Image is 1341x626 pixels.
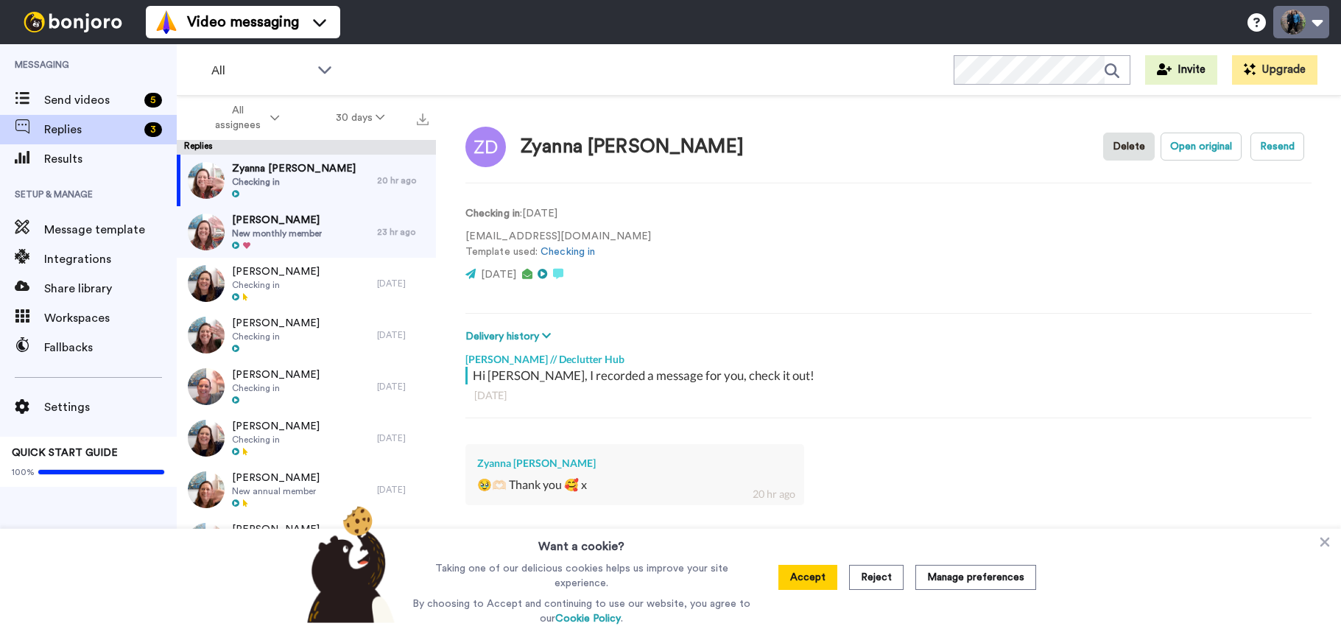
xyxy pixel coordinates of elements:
div: [PERSON_NAME] // Declutter Hub [465,345,1312,367]
img: bj-logo-header-white.svg [18,12,128,32]
div: [DATE] [474,388,1303,403]
span: Checking in [232,382,320,394]
img: vm-color.svg [155,10,178,34]
span: Share library [44,280,177,298]
button: Delete [1103,133,1155,161]
p: By choosing to Accept and continuing to use our website, you agree to our . [409,597,754,626]
span: Checking in [232,176,356,188]
span: [PERSON_NAME] [232,316,320,331]
span: New annual member [232,485,320,497]
div: [DATE] [377,484,429,496]
img: 6398cb1b-6401-44a1-ae6f-7fa1c2f28068-thumb.jpg [188,523,225,560]
span: [PERSON_NAME] [232,471,320,485]
a: Checking in [541,247,595,257]
span: Checking in [232,331,320,342]
div: [DATE] [377,432,429,444]
button: All assignees [180,97,308,138]
strong: Checking in [465,208,520,219]
img: 3c529f07-bb14-43c3-b544-075e8d5acbc5-thumb.jpg [188,420,225,457]
div: 5 [144,93,162,108]
img: bear-with-cookie.png [294,505,403,623]
span: [PERSON_NAME] [232,419,320,434]
button: Accept [778,565,837,590]
img: 0bc9f1c1-5f13-4c74-8afb-79e348104ad3-thumb.jpg [188,471,225,508]
img: f11fc43e-5c7c-4979-8c97-d513badc108f-thumb.jpg [188,368,225,405]
span: [PERSON_NAME] [232,522,320,537]
span: Checking in [232,279,320,291]
span: [PERSON_NAME] [232,264,320,279]
button: Upgrade [1232,55,1317,85]
span: QUICK START GUIDE [12,448,118,458]
div: Replies [177,140,436,155]
span: Integrations [44,250,177,268]
a: [PERSON_NAME]Welcome[DATE] [177,516,436,567]
a: [PERSON_NAME]Checking in[DATE] [177,412,436,464]
div: 23 hr ago [377,226,429,238]
p: Taking one of our delicious cookies helps us improve your site experience. [409,561,754,591]
button: 30 days [308,105,413,131]
span: Message template [44,221,177,239]
div: 20 hr ago [377,175,429,186]
span: [DATE] [481,270,516,280]
a: [PERSON_NAME]Checking in[DATE] [177,361,436,412]
span: Checking in [232,434,320,446]
div: 3 [144,122,162,137]
button: Export all results that match these filters now. [412,107,433,129]
a: [PERSON_NAME]Checking in[DATE] [177,309,436,361]
span: All [211,62,310,80]
a: [PERSON_NAME]Checking in[DATE] [177,258,436,309]
a: Zyanna [PERSON_NAME]Checking in20 hr ago [177,155,436,206]
button: Reject [849,565,904,590]
span: Zyanna [PERSON_NAME] [232,161,356,176]
div: Zyanna [PERSON_NAME] [521,136,744,158]
img: 0fa0d165-5112-4dde-8828-0776a7cd44b8-thumb.jpg [188,317,225,354]
div: 🥹🫶🏻 Thank you 🥰 x [477,476,792,493]
span: [PERSON_NAME] [232,213,322,228]
a: [PERSON_NAME]New annual member[DATE] [177,464,436,516]
button: Invite [1145,55,1217,85]
img: 203ff400-55a0-48b0-835b-368ac7712ee2-thumb.jpg [188,162,225,199]
span: Fallbacks [44,339,177,356]
span: Workspaces [44,309,177,327]
div: Zyanna [PERSON_NAME] [477,456,792,471]
img: export.svg [417,113,429,125]
p: : [DATE] [465,206,651,222]
h3: Want a cookie? [538,529,624,555]
div: 20 hr ago [753,487,795,502]
span: Send videos [44,91,138,109]
a: Cookie Policy [555,613,621,624]
div: [DATE] [377,278,429,289]
div: [DATE] [377,381,429,393]
div: Hi [PERSON_NAME], I recorded a message for you, check it out! [473,367,1308,384]
img: 3c529f07-bb14-43c3-b544-075e8d5acbc5-thumb.jpg [188,265,225,302]
span: Results [44,150,177,168]
span: [PERSON_NAME] [232,367,320,382]
button: Resend [1250,133,1304,161]
div: [DATE] [377,329,429,341]
span: Video messaging [187,12,299,32]
span: Settings [44,398,177,416]
button: Manage preferences [915,565,1036,590]
button: Open original [1161,133,1242,161]
span: 100% [12,466,35,478]
span: New monthly member [232,228,322,239]
img: 4d3d57f5-2ea5-483d-b09c-397eae94e778-thumb.jpg [188,214,225,250]
span: All assignees [208,103,267,133]
button: Delivery history [465,328,555,345]
img: Image of Zyanna Dyer [465,127,506,167]
span: Replies [44,121,138,138]
p: [EMAIL_ADDRESS][DOMAIN_NAME] Template used: [465,229,651,260]
a: [PERSON_NAME]New monthly member23 hr ago [177,206,436,258]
